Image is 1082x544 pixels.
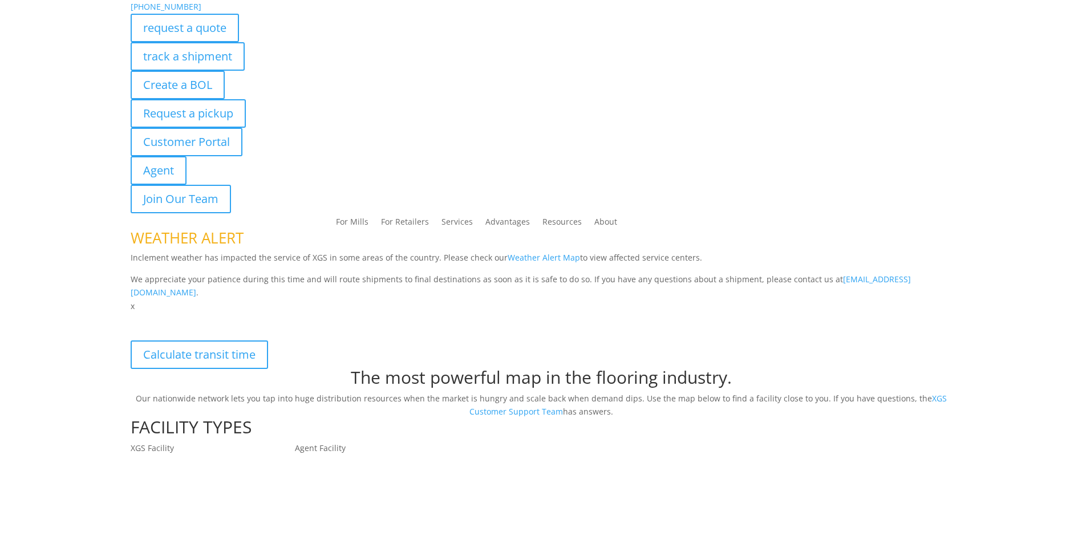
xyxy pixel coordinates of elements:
[381,218,429,230] a: For Retailers
[131,99,246,128] a: Request a pickup
[131,42,245,71] a: track a shipment
[131,156,187,185] a: Agent
[336,218,368,230] a: For Mills
[131,14,239,42] a: request a quote
[131,369,952,392] h1: The most powerful map in the flooring industry.
[131,392,952,419] p: Our nationwide network lets you tap into huge distribution resources when the market is hungry an...
[441,218,473,230] a: Services
[131,299,952,313] p: x
[131,313,952,340] p: XGS Distribution Network
[508,252,580,263] a: Weather Alert Map
[131,228,244,248] span: WEATHER ALERT
[131,1,201,12] a: [PHONE_NUMBER]
[295,441,459,455] p: Agent Facility
[594,218,617,230] a: About
[131,340,268,369] a: Calculate transit time
[131,185,231,213] a: Join Our Team
[131,128,242,156] a: Customer Portal
[542,218,582,230] a: Resources
[131,71,225,99] a: Create a BOL
[131,273,952,300] p: We appreciate your patience during this time and will route shipments to final destinations as so...
[131,441,295,455] p: XGS Facility
[131,419,952,441] h1: FACILITY TYPES
[131,251,952,273] p: Inclement weather has impacted the service of XGS in some areas of the country. Please check our ...
[485,218,530,230] a: Advantages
